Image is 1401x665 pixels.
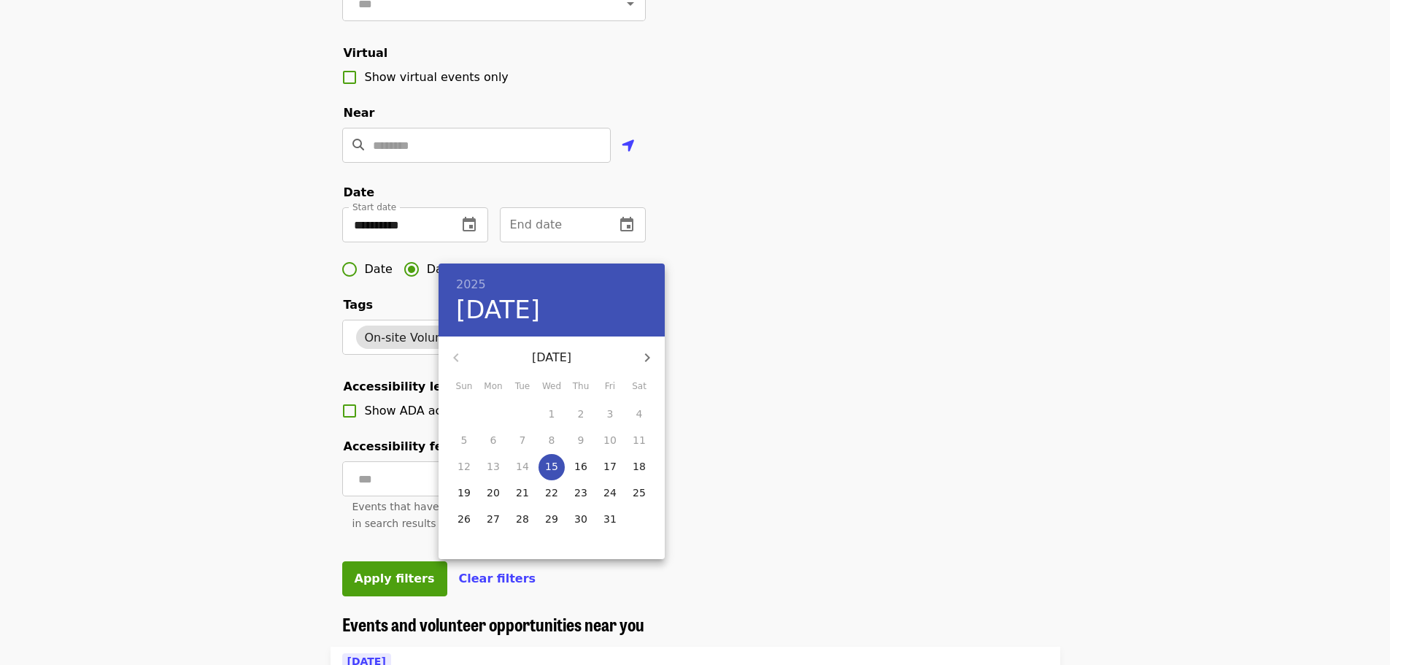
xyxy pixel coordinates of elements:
button: 31 [597,507,623,533]
p: 27 [487,512,500,526]
span: Mon [480,380,506,394]
p: 20 [487,485,500,500]
p: 29 [545,512,558,526]
p: 16 [574,459,587,474]
button: 30 [568,507,594,533]
span: Wed [539,380,565,394]
button: 24 [597,480,623,507]
p: [DATE] [474,349,630,366]
span: Fri [597,380,623,394]
span: Sat [626,380,652,394]
button: [DATE] [456,295,540,326]
button: 27 [480,507,506,533]
p: 19 [458,485,471,500]
button: 18 [626,454,652,480]
p: 30 [574,512,587,526]
span: Thu [568,380,594,394]
button: 17 [597,454,623,480]
button: 2025 [456,274,486,295]
button: 23 [568,480,594,507]
p: 26 [458,512,471,526]
p: 25 [633,485,646,500]
button: 28 [509,507,536,533]
button: 21 [509,480,536,507]
span: Sun [451,380,477,394]
p: 18 [633,459,646,474]
p: 22 [545,485,558,500]
p: 17 [603,459,617,474]
button: 22 [539,480,565,507]
p: 23 [574,485,587,500]
button: 20 [480,480,506,507]
button: 25 [626,480,652,507]
button: 19 [451,480,477,507]
p: 31 [603,512,617,526]
button: 26 [451,507,477,533]
p: 21 [516,485,529,500]
p: 28 [516,512,529,526]
button: 29 [539,507,565,533]
button: 15 [539,454,565,480]
span: Tue [509,380,536,394]
p: 24 [603,485,617,500]
p: 15 [545,459,558,474]
button: 16 [568,454,594,480]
